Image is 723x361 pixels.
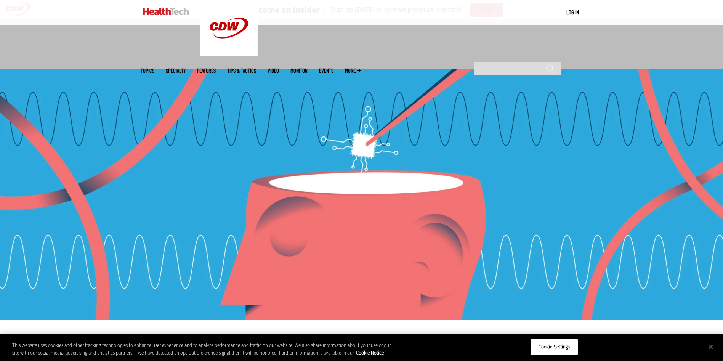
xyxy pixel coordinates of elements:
a: MonITor [290,68,308,74]
a: Tips & Tactics [227,68,256,74]
a: Log in [566,9,579,16]
span: Specialty [166,68,186,74]
span: More [345,68,361,74]
span: Topics [141,68,154,74]
a: CDW [200,50,258,58]
button: Cookie Settings [531,339,578,355]
a: Video [268,68,279,74]
a: Features [197,68,216,74]
button: Close [702,338,719,355]
a: Events [319,68,333,74]
a: More information about your privacy [356,350,384,356]
div: User menu [566,8,579,16]
div: This website uses cookies and other tracking technologies to enhance user experience and to analy... [12,342,398,356]
img: Home [143,8,189,15]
